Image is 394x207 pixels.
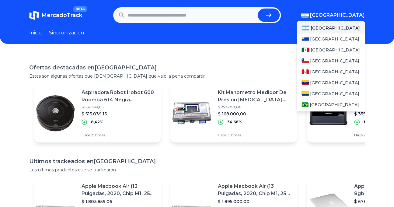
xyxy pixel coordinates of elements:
a: Inicio [29,29,42,37]
a: Uruguay[GEOGRAPHIC_DATA] [297,33,365,44]
img: Uruguay [302,37,309,41]
img: Featured image [170,92,213,135]
img: Brasil [302,102,309,107]
span: [GEOGRAPHIC_DATA] [311,47,360,53]
img: Colombia [302,91,309,96]
p: -34,68% [226,120,242,125]
button: [GEOGRAPHIC_DATA] [301,12,365,19]
a: Argentina[GEOGRAPHIC_DATA] [297,23,365,33]
img: Argentina [301,13,309,18]
img: Featured image [307,92,349,135]
span: BETA [73,6,87,12]
img: Mexico [302,47,309,52]
p: Hace 21 horas [82,133,156,138]
img: Peru [302,69,309,74]
p: $ 168.000,00 [218,111,292,117]
span: [GEOGRAPHIC_DATA] [310,91,359,97]
img: Argentina [302,26,309,30]
a: Mexico[GEOGRAPHIC_DATA] [297,44,365,55]
img: MercadoTrack [29,10,39,20]
p: Apple Macbook Air (13 Pulgadas, 2020, Chip M1, 256 Gb De Ssd, 8 Gb De Ram) - Plata [82,183,156,197]
span: [GEOGRAPHIC_DATA] [310,80,359,86]
a: Chile[GEOGRAPHIC_DATA] [297,55,365,66]
a: Featured imageKit Manometro Medidor De Presion [MEDICAL_DATA] Combustible Jdm$ 257.200,00$ 168.00... [170,84,297,142]
p: -10% [362,120,371,125]
p: Kit Manometro Medidor De Presion [MEDICAL_DATA] Combustible Jdm [218,89,292,103]
p: Los ultimos productos que se trackearon. [29,167,365,173]
a: Featured imageAspiradora Robot Irobot 600 Roomba 614 Negra 100v/240v$ 562.399,05$ 515.039,13-8,42... [34,84,161,142]
p: $ 1.895.000,00 [218,198,292,205]
img: Chile [302,58,309,63]
a: Venezuela[GEOGRAPHIC_DATA] [297,77,365,88]
p: Estas son algunas ofertas que [DEMOGRAPHIC_DATA] que vale la pena compartir. [29,73,365,79]
p: $ 562.399,05 [82,105,156,110]
a: Brasil[GEOGRAPHIC_DATA] [297,99,365,110]
span: [GEOGRAPHIC_DATA] [311,25,360,31]
span: [GEOGRAPHIC_DATA] [310,102,359,108]
span: MercadoTrack [41,12,82,19]
h1: Ultimos trackeados en [GEOGRAPHIC_DATA] [29,157,365,166]
a: Peru[GEOGRAPHIC_DATA] [297,66,365,77]
p: -8,42% [89,120,103,125]
p: $ 515.039,13 [82,111,156,117]
p: $ 1.803.859,06 [82,198,156,205]
span: [GEOGRAPHIC_DATA] [310,36,359,42]
p: Hace 15 horas [218,133,292,138]
p: Apple Macbook Air (13 Pulgadas, 2020, Chip M1, 256 Gb De Ssd, 8 Gb De Ram) - Plata [218,183,292,197]
a: MercadoTrackBETA [29,10,82,20]
a: Sincronizacion [49,29,84,37]
a: Colombia[GEOGRAPHIC_DATA] [297,88,365,99]
span: [GEOGRAPHIC_DATA] [310,12,365,19]
h1: Ofertas destacadas en [GEOGRAPHIC_DATA] [29,63,365,72]
span: [GEOGRAPHIC_DATA] [310,58,359,64]
p: Aspiradora Robot Irobot 600 Roomba 614 Negra 100v/240v [82,89,156,103]
p: $ 257.200,00 [218,105,292,110]
img: Venezuela [302,80,309,85]
span: [GEOGRAPHIC_DATA] [310,69,359,75]
img: Featured image [34,92,77,135]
